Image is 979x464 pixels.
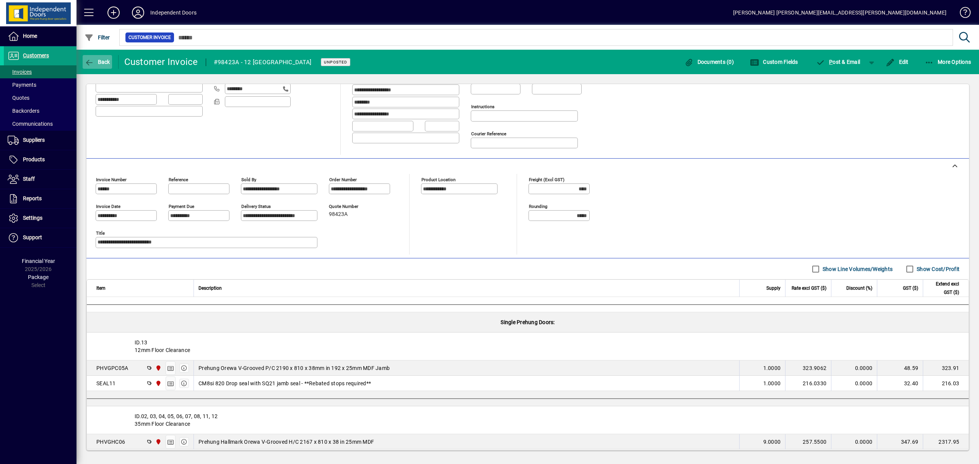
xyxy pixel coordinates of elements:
[23,195,42,201] span: Reports
[128,34,171,41] span: Customer Invoice
[877,360,923,376] td: 48.59
[126,6,150,19] button: Profile
[96,364,128,372] div: PHVGPC05A
[8,121,53,127] span: Communications
[153,364,162,372] span: Christchurch
[153,379,162,388] span: Christchurch
[790,438,826,446] div: 257.5500
[23,176,35,182] span: Staff
[903,284,918,292] span: GST ($)
[733,6,946,19] div: [PERSON_NAME] [PERSON_NAME][EMAIL_ADDRESS][PERSON_NAME][DOMAIN_NAME]
[124,56,198,68] div: Customer Invoice
[766,284,781,292] span: Supply
[4,150,76,169] a: Products
[22,258,55,264] span: Financial Year
[169,177,188,182] mat-label: Reference
[83,31,112,44] button: Filter
[529,204,547,209] mat-label: Rounding
[928,280,959,297] span: Extend excl GST ($)
[684,59,734,65] span: Documents (0)
[923,434,969,449] td: 2317.95
[329,204,375,209] span: Quote number
[8,108,39,114] span: Backorders
[4,78,76,91] a: Payments
[4,170,76,189] a: Staff
[821,265,893,273] label: Show Line Volumes/Weights
[471,131,506,136] mat-label: Courier Reference
[886,59,909,65] span: Edit
[153,438,162,446] span: Christchurch
[4,117,76,130] a: Communications
[83,55,112,69] button: Back
[790,364,826,372] div: 323.9062
[198,438,374,446] span: Prehung Hallmark Orewa V-Grooved H/C 2167 x 810 x 38 in 25mm MDF
[790,380,826,387] div: 216.0330
[831,376,877,391] td: 0.0000
[96,438,125,446] div: PHVGHC06
[816,59,860,65] span: ost & Email
[682,55,736,69] button: Documents (0)
[214,56,312,68] div: #98423A - 12 [GEOGRAPHIC_DATA]
[4,104,76,117] a: Backorders
[96,177,127,182] mat-label: Invoice number
[812,55,864,69] button: Post & Email
[4,131,76,150] a: Suppliers
[4,189,76,208] a: Reports
[101,6,126,19] button: Add
[748,55,800,69] button: Custom Fields
[4,27,76,46] a: Home
[529,177,564,182] mat-label: Freight (excl GST)
[96,230,105,236] mat-label: Title
[198,380,371,387] span: CM8si 820 Drop seal with SQ21 jamb seal - **Rebated stops required**
[750,59,798,65] span: Custom Fields
[324,60,347,65] span: Unposted
[23,215,42,221] span: Settings
[23,33,37,39] span: Home
[923,360,969,376] td: 323.91
[763,380,781,387] span: 1.0000
[877,376,923,391] td: 32.40
[4,209,76,228] a: Settings
[923,376,969,391] td: 216.03
[241,204,271,209] mat-label: Delivery status
[96,284,106,292] span: Item
[8,82,36,88] span: Payments
[763,364,781,372] span: 1.0000
[8,69,32,75] span: Invoices
[4,91,76,104] a: Quotes
[4,228,76,247] a: Support
[96,380,116,387] div: SEAL11
[831,434,877,449] td: 0.0000
[23,137,45,143] span: Suppliers
[198,284,222,292] span: Description
[829,59,833,65] span: P
[954,2,969,26] a: Knowledge Base
[23,156,45,162] span: Products
[23,234,42,240] span: Support
[87,312,969,332] div: Single Prehung Doors:
[421,177,455,182] mat-label: Product location
[4,65,76,78] a: Invoices
[329,177,357,182] mat-label: Order number
[85,34,110,41] span: Filter
[169,204,194,209] mat-label: Payment due
[846,284,872,292] span: Discount (%)
[241,177,256,182] mat-label: Sold by
[150,6,197,19] div: Independent Doors
[923,55,973,69] button: More Options
[915,265,959,273] label: Show Cost/Profit
[76,55,119,69] app-page-header-button: Back
[792,284,826,292] span: Rate excl GST ($)
[87,333,969,360] div: ID.13 12mm Floor Clearance
[884,55,911,69] button: Edit
[831,360,877,376] td: 0.0000
[763,438,781,446] span: 9.0000
[198,364,390,372] span: Prehung Orewa V-Grooved P/C 2190 x 810 x 38mm in 192 x 25mm MDF Jamb
[471,104,494,109] mat-label: Instructions
[87,406,969,434] div: ID.02, 03, 04, 05, 06, 07, 08, 11, 12 35mm Floor Clearance
[329,211,348,217] span: 98423A
[85,59,110,65] span: Back
[28,274,49,280] span: Package
[925,59,971,65] span: More Options
[8,95,29,101] span: Quotes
